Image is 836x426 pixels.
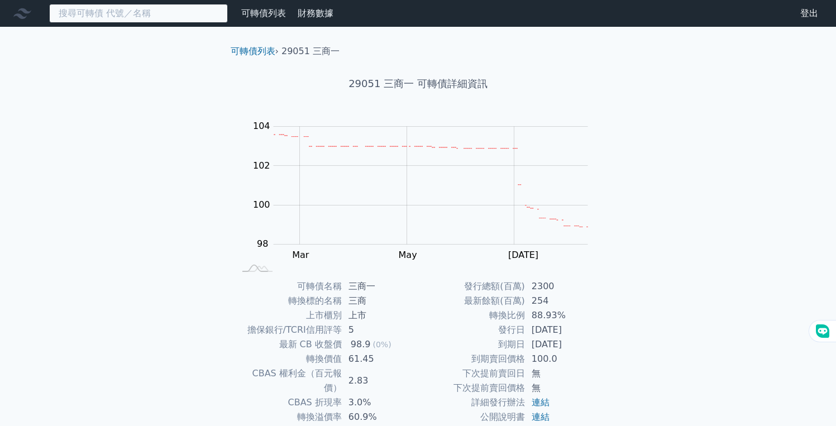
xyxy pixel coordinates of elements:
td: 最新餘額(百萬) [418,294,525,308]
div: 98.9 [348,337,373,352]
td: 5 [342,323,418,337]
td: 上市櫃別 [235,308,342,323]
td: 到期日 [418,337,525,352]
td: [DATE] [525,337,601,352]
g: Series [274,135,587,227]
tspan: May [399,250,417,260]
a: 登出 [791,4,827,22]
td: 100.0 [525,352,601,366]
td: 下次提前賣回日 [418,366,525,381]
g: Chart [247,121,605,260]
a: 可轉債列表 [231,46,275,56]
a: 財務數據 [298,8,333,18]
li: › [231,45,279,58]
a: 可轉債列表 [241,8,286,18]
td: 無 [525,366,601,381]
td: 3.0% [342,395,418,410]
li: 29051 三商一 [281,45,340,58]
a: 連結 [532,411,550,422]
td: 無 [525,381,601,395]
td: 轉換溢價率 [235,410,342,424]
td: CBAS 折現率 [235,395,342,410]
td: 發行日 [418,323,525,337]
td: CBAS 權利金（百元報價） [235,366,342,395]
td: 60.9% [342,410,418,424]
tspan: [DATE] [508,250,538,260]
tspan: Mar [292,250,309,260]
td: 轉換比例 [418,308,525,323]
td: 下次提前賣回價格 [418,381,525,395]
td: 88.93% [525,308,601,323]
tspan: 100 [253,199,270,210]
span: (0%) [372,340,391,349]
td: 轉換標的名稱 [235,294,342,308]
td: 2300 [525,279,601,294]
td: 到期賣回價格 [418,352,525,366]
tspan: 102 [253,160,270,171]
td: 254 [525,294,601,308]
h1: 29051 三商一 可轉債詳細資訊 [222,76,615,92]
tspan: 98 [257,238,268,249]
td: 三商 [342,294,418,308]
td: 三商一 [342,279,418,294]
input: 搜尋可轉債 代號／名稱 [49,4,228,23]
td: 最新 CB 收盤價 [235,337,342,352]
td: 可轉債名稱 [235,279,342,294]
td: [DATE] [525,323,601,337]
a: 連結 [532,397,550,408]
td: 發行總額(百萬) [418,279,525,294]
tspan: 104 [253,121,270,131]
td: 61.45 [342,352,418,366]
td: 2.83 [342,366,418,395]
td: 上市 [342,308,418,323]
td: 詳細發行辦法 [418,395,525,410]
td: 擔保銀行/TCRI信用評等 [235,323,342,337]
td: 轉換價值 [235,352,342,366]
td: 公開說明書 [418,410,525,424]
